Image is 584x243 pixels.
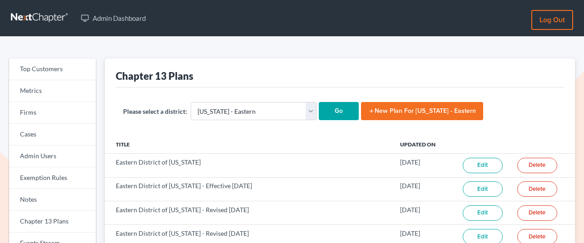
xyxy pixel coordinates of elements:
[105,135,393,153] th: Title
[9,189,96,211] a: Notes
[319,102,359,120] input: Go
[105,154,393,177] td: Eastern District of [US_STATE]
[368,108,375,114] i: add
[393,201,449,224] td: [DATE]
[463,181,503,197] a: Edit
[517,205,557,221] button: Delete
[361,102,483,120] a: addNew Plan for [US_STATE] - Eastern
[393,135,449,153] th: Updated on
[463,205,503,221] a: Edit
[9,211,96,233] a: Chapter 13 Plans
[517,158,557,173] button: Delete
[76,10,150,26] a: Admin Dashboard
[463,158,503,173] a: Edit
[105,177,393,201] td: Eastern District of [US_STATE] - Effective [DATE]
[9,124,96,146] a: Cases
[116,69,193,83] div: Chapter 13 Plans
[393,154,449,177] td: [DATE]
[9,167,96,189] a: Exemption Rules
[517,181,557,197] button: Delete
[9,102,96,124] a: Firms
[123,107,187,116] label: Please select a district:
[9,146,96,167] a: Admin Users
[9,80,96,102] a: Metrics
[9,58,96,80] a: Top Customers
[393,177,449,201] td: [DATE]
[105,201,393,224] td: Eastern District of [US_STATE] - Revised [DATE]
[531,10,573,30] a: Log out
